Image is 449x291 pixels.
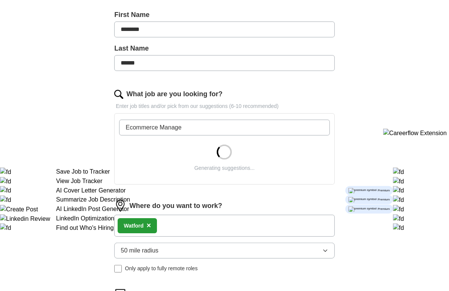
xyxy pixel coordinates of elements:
span: Only apply to fully remote roles [125,265,197,273]
input: Only apply to fully remote roles [114,265,122,273]
img: search.png [114,90,123,99]
span: 50 mile radius [121,246,158,255]
div: Generating suggestions... [194,164,255,172]
input: Type a job title and press enter [119,120,329,135]
label: First Name [114,10,334,20]
label: What job are you looking for? [126,89,222,99]
p: Enter job titles and/or pick from our suggestions (6-10 recommended) [114,102,334,110]
label: Last Name [114,43,334,54]
button: 50 mile radius [114,243,334,259]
